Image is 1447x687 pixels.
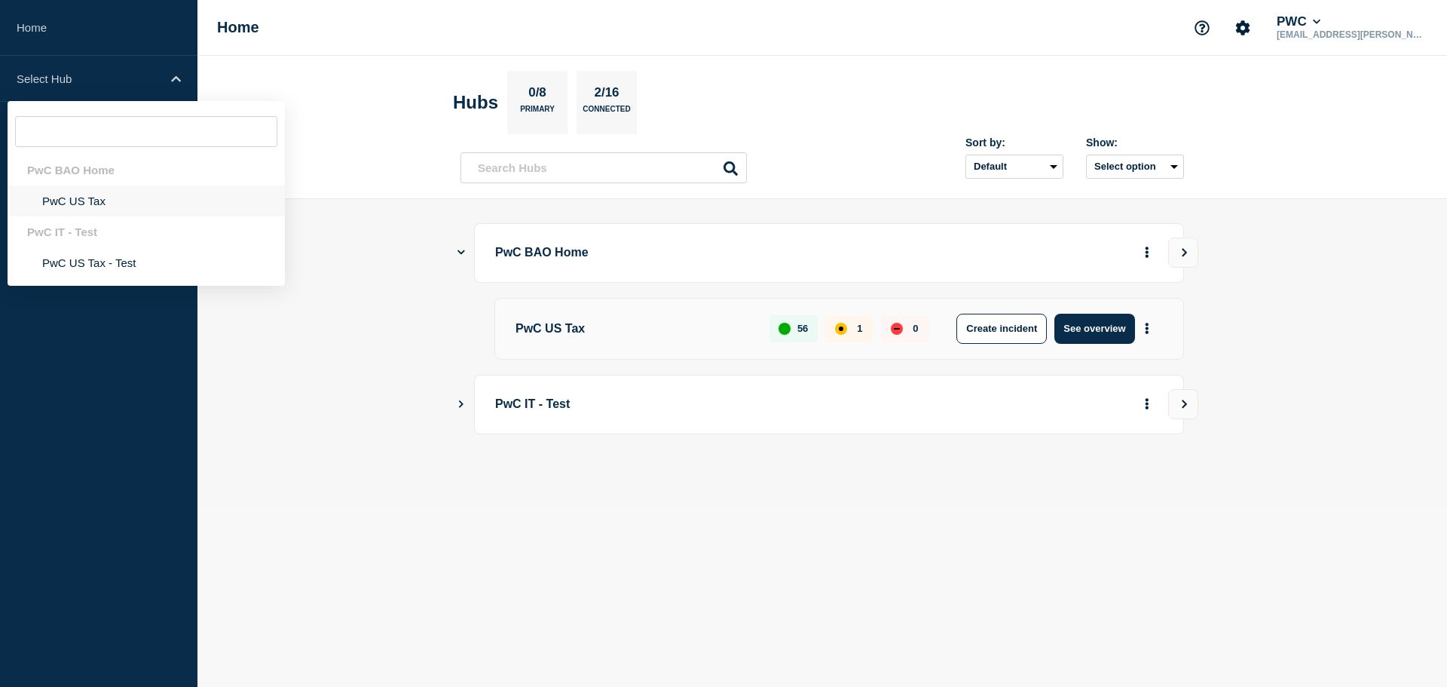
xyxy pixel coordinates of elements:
button: Select option [1086,155,1184,179]
button: Support [1186,12,1218,44]
button: See overview [1054,314,1134,344]
li: PwC US Tax [8,186,285,216]
p: [EMAIL_ADDRESS][PERSON_NAME][PERSON_NAME][DOMAIN_NAME] [1274,29,1430,40]
div: PwC IT - Test [8,216,285,247]
p: PwC US Tax [515,314,752,344]
li: PwC US Tax - Test [8,247,285,278]
button: Create incident [956,314,1047,344]
p: Connected [583,105,630,121]
div: PwC BAO Home [8,155,285,186]
h2: Hubs [453,92,498,113]
h1: Home [217,19,259,36]
p: PwC IT - Test [495,391,912,419]
div: Sort by: [965,136,1063,149]
button: View [1168,389,1198,419]
div: affected [835,323,847,335]
button: More actions [1137,239,1157,267]
p: Primary [520,105,555,121]
button: Show Connected Hubs [457,247,465,259]
p: 2/16 [589,85,625,105]
div: down [891,323,903,335]
div: Show: [1086,136,1184,149]
button: PWC [1274,14,1323,29]
div: up [779,323,791,335]
p: 1 [857,323,862,334]
p: Select Hub [17,72,161,85]
select: Sort by [965,155,1063,179]
button: Show Connected Hubs [457,399,465,410]
button: Account settings [1227,12,1259,44]
input: Search Hubs [460,152,747,183]
button: More actions [1137,314,1157,342]
p: 56 [797,323,808,334]
button: More actions [1137,391,1157,419]
p: PwC BAO Home [495,239,912,267]
p: 0 [913,323,918,334]
button: View [1168,238,1198,268]
p: 0/8 [523,85,552,105]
